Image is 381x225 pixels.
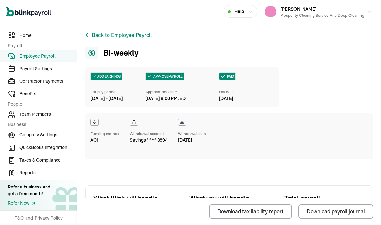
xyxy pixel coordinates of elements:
div: Pay date [219,89,274,95]
a: Refer Now [8,200,50,207]
span: Team Members [19,111,77,118]
span: Business [8,121,73,128]
button: Back to Employee Payroll [92,31,152,39]
span: Contractor Payments [19,78,77,85]
div: Refer a business and get a free month! [8,184,50,197]
div: [DATE] - [DATE] [90,95,145,102]
div: For pay period [90,89,145,95]
iframe: Chat Widget [349,194,381,225]
div: Withdrawal date [178,131,206,137]
span: Payroll [8,42,73,49]
span: Employee Payroll [19,53,77,59]
div: Funding method [90,131,119,137]
span: Company Settings [19,132,77,138]
div: [DATE] [219,95,274,102]
div: Approval deadline [145,89,216,95]
span: Home [19,32,77,39]
h1: Bi-weekly [85,47,373,59]
span: ACH [90,137,100,144]
button: Help [224,5,257,18]
span: T&C [15,215,24,221]
span: What you will handle [189,193,270,203]
span: Privacy Policy [35,215,63,221]
span: Total payroll [284,193,365,203]
span: QuickBooks Integration [19,144,77,151]
span: Payroll Settings [19,65,77,72]
span: What Blink will handle [93,193,174,203]
span: Reports [19,169,77,176]
span: + [178,193,185,213]
button: Download payroll journal [298,204,373,219]
div: [DATE] [178,137,206,144]
button: [PERSON_NAME]Prosperity Cleaning Service and Deep Cleaning [262,4,375,20]
div: ADD EARNINGS [91,73,122,80]
span: Paid [226,74,234,79]
span: = [274,193,281,213]
div: Prosperity Cleaning Service and Deep Cleaning [280,13,364,18]
button: Download tax liability report [209,204,292,219]
span: People [8,101,73,108]
nav: Global [6,2,51,21]
span: Taxes & Compliance [19,157,77,164]
div: [DATE] 8:00 PM, EDT [145,95,188,102]
div: Download tax liability report [217,208,283,215]
span: APPROVE PAYROLL [152,74,183,79]
div: Withdrawal account [130,131,168,137]
span: Help [234,8,244,15]
span: Benefits [19,91,77,97]
span: [PERSON_NAME] [280,6,317,12]
div: Download payroll journal [307,208,365,215]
